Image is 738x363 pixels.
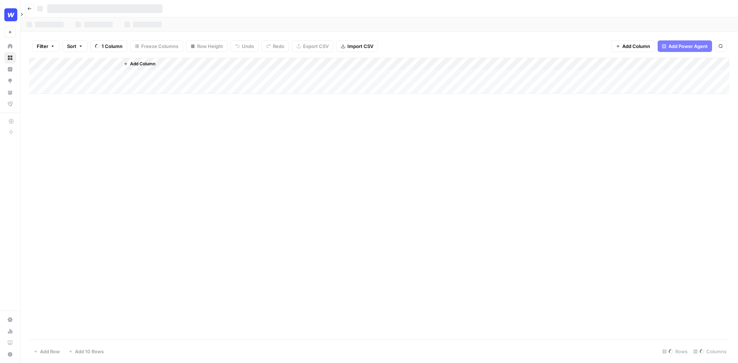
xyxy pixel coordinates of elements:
span: Add Row [40,348,60,355]
span: Row Height [197,43,223,50]
span: Export CSV [303,43,329,50]
span: Import CSV [347,43,373,50]
a: Browse [4,52,16,64]
button: Add Power Agent [658,40,712,52]
span: Redo [273,43,284,50]
a: Opportunities [4,75,16,87]
button: Import CSV [336,40,378,52]
button: Add 10 Rows [64,346,108,357]
div: Rows [659,346,690,357]
button: Undo [231,40,259,52]
button: Row Height [186,40,228,52]
button: Help + Support [4,349,16,360]
span: Add Column [622,43,650,50]
a: Flightpath [4,98,16,110]
span: Freeze Columns [141,43,178,50]
span: Add 10 Rows [75,348,104,355]
a: Usage [4,325,16,337]
span: Add Power Agent [668,43,708,50]
span: Add Column [130,61,155,67]
a: Your Data [4,87,16,98]
a: Insights [4,64,16,75]
button: Add Row [29,346,64,357]
button: Add Column [611,40,655,52]
button: Sort [62,40,88,52]
span: Filter [37,43,48,50]
button: 1 Column [90,40,127,52]
span: Undo [242,43,254,50]
button: Freeze Columns [130,40,183,52]
a: Home [4,40,16,52]
button: Export CSV [292,40,333,52]
span: 1 Column [102,43,123,50]
span: Sort [67,43,76,50]
a: Settings [4,314,16,325]
div: Columns [690,346,729,357]
button: Filter [32,40,59,52]
button: Add Column [121,59,158,69]
a: Learning Hub [4,337,16,349]
button: Workspace: Webflow [4,6,16,24]
button: Redo [262,40,289,52]
img: Webflow Logo [4,8,17,21]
